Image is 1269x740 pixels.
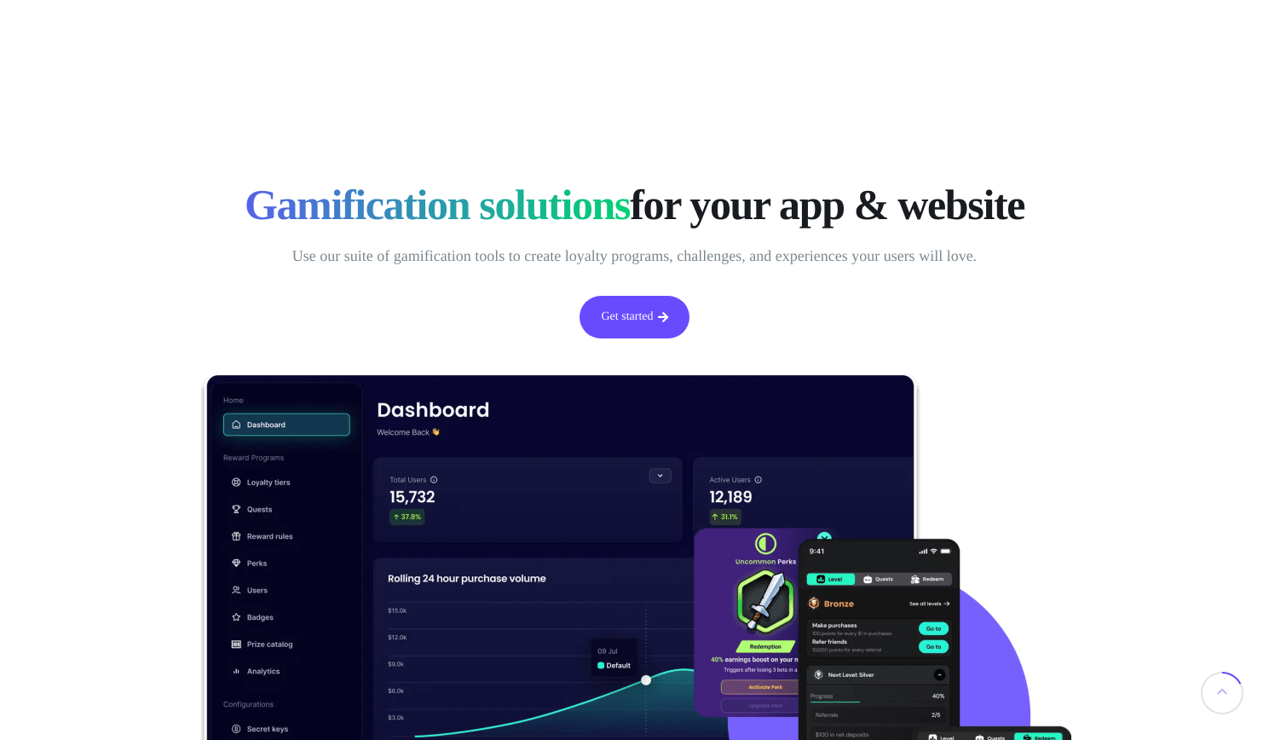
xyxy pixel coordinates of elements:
[217,179,1053,230] h1: for your app & website
[217,243,1053,270] p: Use our suite of gamification tools to create loyalty programs, challenges, and experiences your ...
[245,179,630,230] span: Gamification solutions
[580,296,689,338] a: Get started
[601,311,653,323] span: Get started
